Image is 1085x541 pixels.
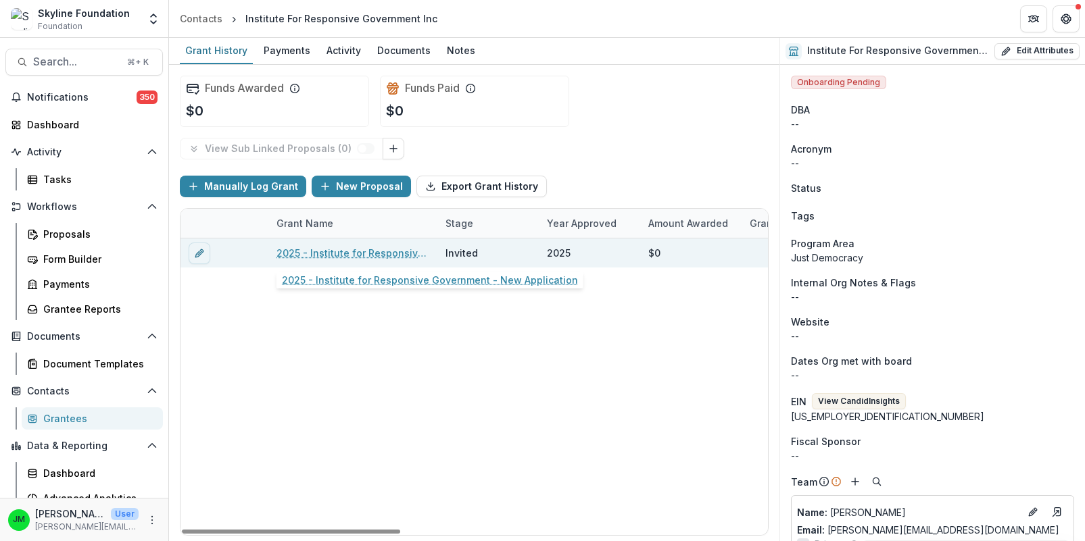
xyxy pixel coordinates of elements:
button: View CandidInsights [812,393,906,409]
div: Grantees [43,411,152,426]
div: Grant Title [742,216,809,230]
div: $0 [648,246,660,260]
div: Grant History [180,41,253,60]
a: Grantees [22,407,163,430]
button: Manually Log Grant [180,176,306,197]
h2: Funds Awarded [205,82,284,95]
button: Open Documents [5,326,163,347]
div: Stage [437,209,539,238]
button: Notifications350 [5,86,163,108]
div: Grant Name [268,216,341,230]
div: -- [791,329,1074,343]
div: Amount Awarded [640,216,736,230]
div: Proposals [43,227,152,241]
div: Contacts [180,11,222,26]
div: Jenny Montoya [13,515,25,524]
span: Email: [797,524,825,536]
a: Documents [372,38,436,64]
div: Tasks [43,172,152,186]
div: Form Builder [43,252,152,266]
button: Link Grants [383,138,404,159]
a: Notes [441,38,481,64]
a: Dashboard [22,462,163,484]
button: Open Contacts [5,380,163,402]
span: Onboarding Pending [791,76,886,89]
p: View Sub Linked Proposals ( 0 ) [205,143,357,155]
div: Skyline Foundation [38,6,130,20]
span: Name : [797,507,827,518]
span: Fiscal Sponsor [791,434,861,448]
button: edit [189,242,210,264]
p: [PERSON_NAME] [797,505,1019,519]
a: Proposals [22,223,163,245]
div: Amount Awarded [640,209,742,238]
span: Documents [27,331,141,342]
p: EIN [791,394,806,409]
div: Year approved [539,209,640,238]
div: Grant Title [742,209,843,238]
button: Partners [1020,5,1047,32]
div: Grant Name [268,209,437,238]
a: Payments [22,273,163,295]
div: [US_EMPLOYER_IDENTIFICATION_NUMBER] [791,409,1074,423]
div: 2025 [547,246,571,260]
button: Search [869,473,885,490]
span: Website [791,315,829,329]
h2: Institute For Responsive Government Inc [807,45,989,57]
span: Data & Reporting [27,440,141,452]
div: Advanced Analytics [43,491,152,505]
span: 350 [137,91,158,104]
a: Advanced Analytics [22,487,163,509]
span: Program Area [791,236,854,251]
a: Form Builder [22,248,163,270]
p: $0 [186,101,203,121]
p: Team [791,475,817,489]
a: Tasks [22,168,163,190]
img: Skyline Foundation [11,8,32,30]
p: -- [791,156,1074,170]
button: Search... [5,49,163,76]
div: Invited [445,246,478,260]
span: Internal Org Notes & Flags [791,276,916,290]
nav: breadcrumb [174,9,443,28]
div: Grantee Reports [43,302,152,316]
button: Open Data & Reporting [5,435,163,457]
div: Notes [441,41,481,60]
div: Dashboard [27,118,152,132]
a: Contacts [174,9,228,28]
span: DBA [791,103,810,117]
a: Email: [PERSON_NAME][EMAIL_ADDRESS][DOMAIN_NAME] [797,523,1059,537]
div: Payments [258,41,316,60]
button: Get Help [1053,5,1080,32]
button: Edit Attributes [994,43,1080,59]
span: Dates Org met with board [791,354,912,368]
a: Dashboard [5,113,163,136]
p: $0 [386,101,404,121]
p: [PERSON_NAME][EMAIL_ADDRESS][DOMAIN_NAME] [35,521,139,533]
button: Export Grant History [416,176,547,197]
div: Payments [43,277,152,291]
p: -- [791,290,1074,304]
div: Activity [321,41,366,60]
div: Year approved [539,216,625,230]
a: Activity [321,38,366,64]
button: Add [847,473,863,490]
button: Open entity switcher [144,5,163,32]
button: More [144,512,160,528]
div: -- [791,117,1074,131]
a: Name: [PERSON_NAME] [797,505,1019,519]
button: Open Activity [5,141,163,163]
span: Status [791,181,821,195]
a: Grant History [180,38,253,64]
div: Documents [372,41,436,60]
div: -- [791,448,1074,463]
button: Edit [1025,504,1041,520]
button: Open Workflows [5,196,163,217]
a: Go to contact [1046,501,1068,523]
button: New Proposal [312,176,411,197]
h2: Funds Paid [405,82,460,95]
div: Institute For Responsive Government Inc [245,11,437,26]
span: Search... [33,55,119,68]
a: Grantee Reports [22,298,163,320]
